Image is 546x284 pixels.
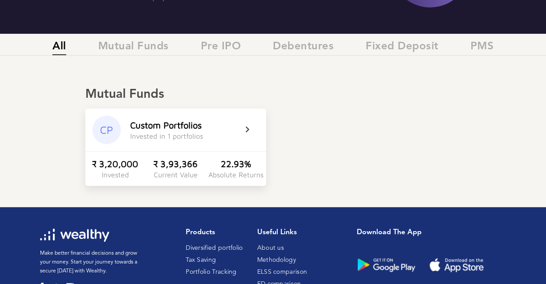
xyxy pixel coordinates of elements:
a: About us [257,245,283,251]
span: Pre IPO [201,40,241,55]
a: Portfolio Tracking [186,269,236,275]
div: 22.93% [221,159,251,169]
h1: Products [186,228,243,237]
h1: Download the app [357,228,499,237]
div: Current Value [154,171,198,179]
div: ₹ 3,20,000 [92,159,138,169]
span: Mutual Funds [98,40,169,55]
div: Absolute Returns [208,171,263,179]
span: PMS [470,40,494,55]
span: Debentures [273,40,334,55]
div: Custom Portfolios [130,120,202,130]
span: Fixed Deposit [366,40,438,55]
img: wl-logo-white.svg [40,228,109,242]
h1: Useful Links [257,228,307,237]
div: ₹ 3,93,366 [153,159,198,169]
div: Invested in 1 portfolios [130,132,203,140]
div: Mutual Funds [85,87,461,102]
a: ELSS comparison [257,269,307,275]
div: Invested [102,171,129,179]
div: CP [92,116,121,144]
a: Tax Saving [186,257,216,263]
span: All [52,40,66,55]
a: Methodology [257,257,295,263]
a: Diversified portfolio [186,245,243,251]
p: Make better financial decisions and grow your money. Start your journey towards a secure [DATE] w... [40,249,143,276]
